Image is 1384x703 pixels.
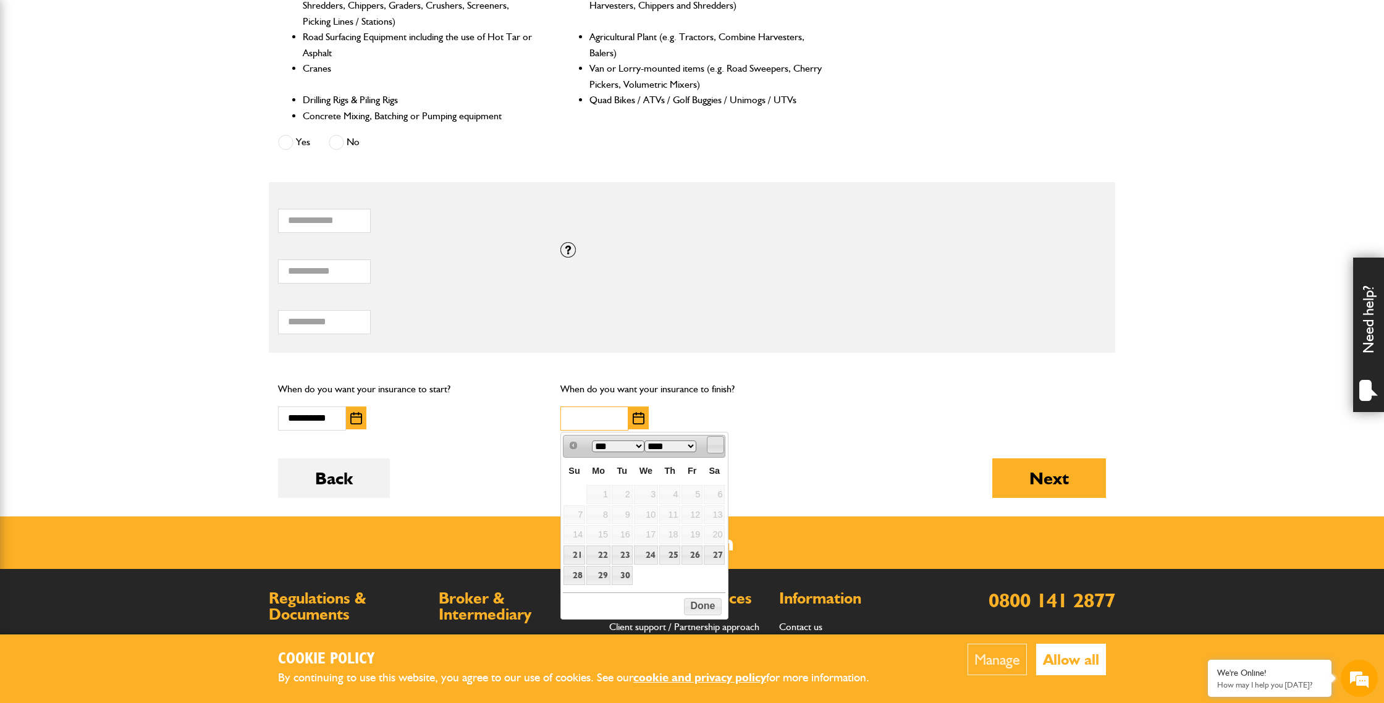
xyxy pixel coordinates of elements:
h2: Broker & Intermediary [439,591,596,622]
img: d_20077148190_company_1631870298795_20077148190 [21,69,52,86]
h2: Cookie Policy [278,650,890,669]
p: When do you want your insurance to finish? [560,381,824,397]
p: How may I help you today? [1217,680,1322,689]
a: 24 [634,545,658,565]
input: Enter your phone number [16,187,226,214]
em: Start Chat [168,381,224,397]
a: 25 [659,545,680,565]
a: 27 [704,545,725,565]
button: Allow all [1036,644,1106,675]
span: Saturday [709,466,720,476]
li: Quad Bikes / ATVs / Golf Buggies / Unimogs / UTVs [589,92,824,108]
span: Monday [592,466,605,476]
a: 26 [681,545,703,565]
div: We're Online! [1217,668,1322,678]
li: Drilling Rigs & Piling Rigs [303,92,537,108]
a: 21 [563,545,585,565]
button: Manage [968,644,1027,675]
li: Agricultural Plant (e.g. Tractors, Combine Harvesters, Balers) [589,29,824,61]
span: Wednesday [639,466,652,476]
span: Friday [688,466,696,476]
button: Done [684,598,722,615]
input: Enter your last name [16,114,226,141]
span: Tuesday [617,466,628,476]
a: 22 [586,545,610,565]
a: cookie and privacy policy [633,670,766,684]
div: Chat with us now [64,69,208,85]
label: No [329,135,360,150]
img: Choose date [350,412,362,424]
img: Choose date [633,412,644,424]
a: Client support / Partnership approach [609,621,759,633]
p: By continuing to use this website, you agree to our use of cookies. See our for more information. [278,668,890,688]
a: Next [707,436,725,454]
li: Road Surfacing Equipment including the use of Hot Tar or Asphalt [303,29,537,61]
button: Next [992,458,1106,498]
h2: Regulations & Documents [269,591,426,622]
li: Concrete Mixing, Batching or Pumping equipment [303,108,537,124]
p: When do you want your insurance to start? [278,381,542,397]
input: Enter your email address [16,151,226,178]
a: 0800 141 2877 [989,588,1115,612]
button: Back [278,458,390,498]
div: Minimize live chat window [203,6,232,36]
div: Need help? [1353,258,1384,412]
textarea: Type your message and hit 'Enter' [16,224,226,370]
a: 28 [563,566,585,585]
a: Contact us [779,621,822,633]
a: 30 [612,566,633,585]
li: Cranes [303,61,537,92]
span: Thursday [664,466,675,476]
label: Yes [278,135,310,150]
a: 23 [612,545,633,565]
span: Next [711,440,720,450]
li: Van or Lorry-mounted items (e.g. Road Sweepers, Cherry Pickers, Volumetric Mixers) [589,61,824,92]
a: 29 [586,566,610,585]
h2: Information [779,591,937,607]
span: Sunday [568,466,580,476]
